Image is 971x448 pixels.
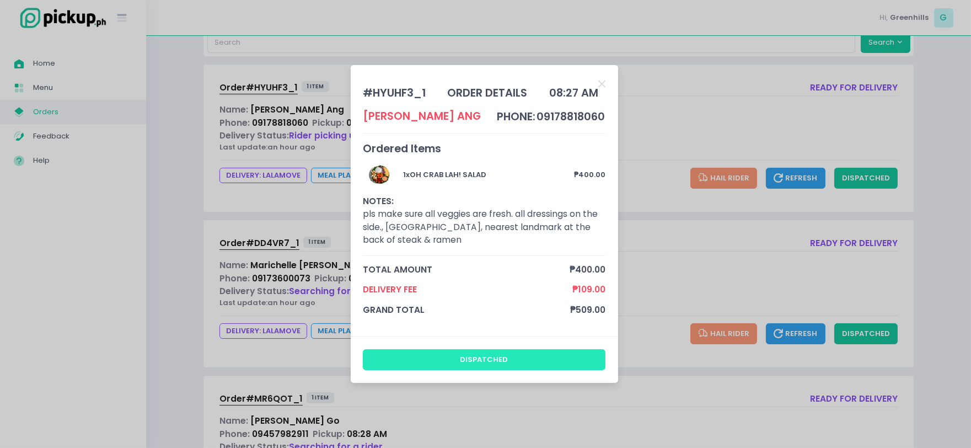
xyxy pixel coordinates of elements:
span: ₱109.00 [572,283,605,296]
span: 09178818060 [537,109,605,124]
button: Close [598,78,605,89]
div: # HYUHF3_1 [363,85,426,101]
td: phone: [496,108,536,125]
div: Ordered Items [363,141,605,157]
span: ₱400.00 [570,263,605,276]
div: [PERSON_NAME] Ang [363,108,481,124]
span: Delivery Fee [363,283,572,296]
div: 08:27 AM [549,85,598,101]
button: dispatched [363,349,605,370]
span: grand total [363,303,570,316]
span: total amount [363,263,570,276]
span: ₱509.00 [570,303,605,316]
div: order details [448,85,528,101]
